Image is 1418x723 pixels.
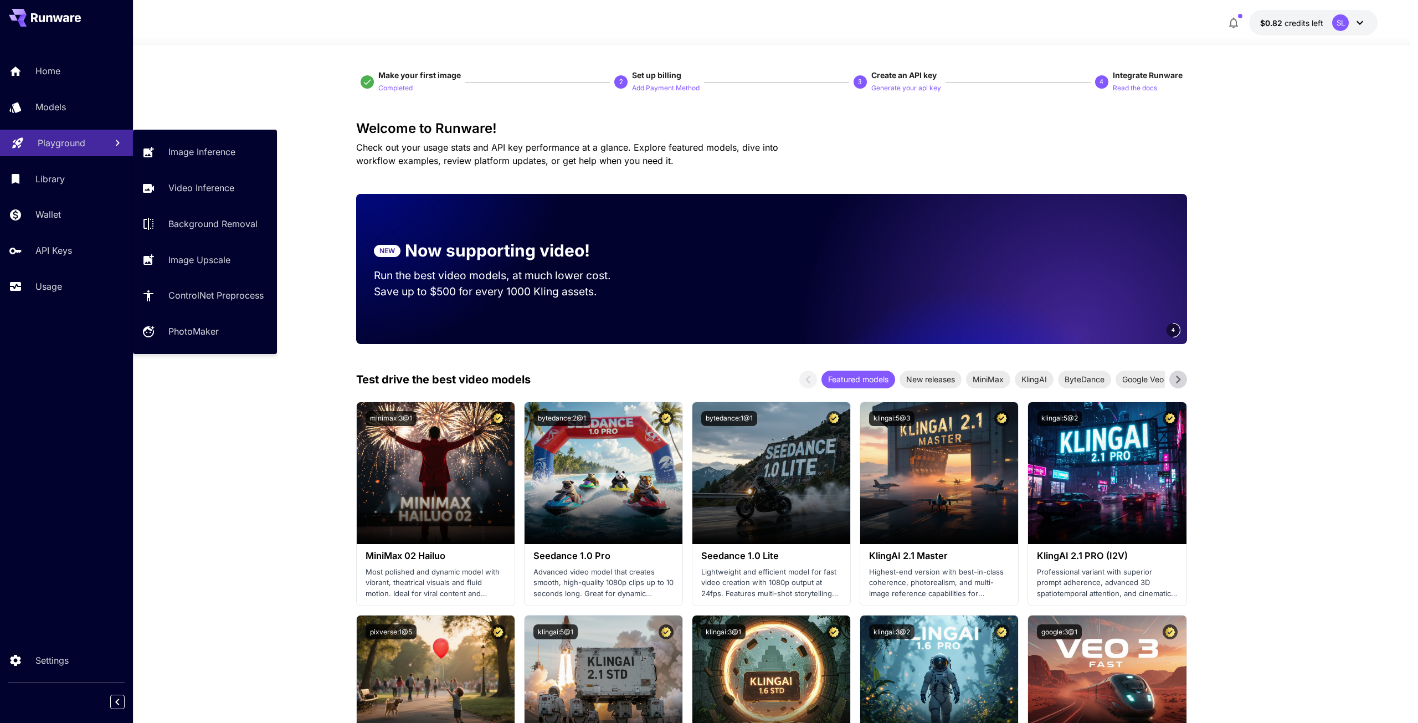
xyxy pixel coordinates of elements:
button: Certified Model – Vetted for best performance and includes a commercial license. [826,624,841,639]
img: alt [357,402,515,544]
a: Background Removal [133,211,277,238]
h3: Welcome to Runware! [356,121,1187,136]
p: Wallet [35,208,61,221]
p: Now supporting video! [405,238,590,263]
p: Library [35,172,65,186]
span: Set up billing [632,70,681,80]
span: KlingAI [1015,373,1054,385]
button: Certified Model – Vetted for best performance and includes a commercial license. [659,411,674,426]
p: Lightweight and efficient model for fast video creation with 1080p output at 24fps. Features mult... [701,567,841,599]
div: SL [1332,14,1349,31]
a: ControlNet Preprocess [133,282,277,309]
p: Background Removal [168,217,258,230]
span: Check out your usage stats and API key performance at a glance. Explore featured models, dive int... [356,142,778,166]
img: alt [525,402,682,544]
p: NEW [379,246,395,256]
a: Image Inference [133,139,277,166]
p: ControlNet Preprocess [168,289,264,302]
div: $0.8214 [1260,17,1323,29]
button: Certified Model – Vetted for best performance and includes a commercial license. [1163,411,1178,426]
button: klingai:5@3 [869,411,914,426]
p: Save up to $500 for every 1000 Kling assets. [374,284,632,300]
button: klingai:3@2 [869,624,914,639]
p: Professional variant with superior prompt adherence, advanced 3D spatiotemporal attention, and ci... [1037,567,1177,599]
p: Home [35,64,60,78]
button: Certified Model – Vetted for best performance and includes a commercial license. [491,624,506,639]
span: Google Veo [1116,373,1170,385]
button: Certified Model – Vetted for best performance and includes a commercial license. [826,411,841,426]
p: API Keys [35,244,72,257]
button: Certified Model – Vetted for best performance and includes a commercial license. [1163,624,1178,639]
img: alt [692,402,850,544]
p: Run the best video models, at much lower cost. [374,268,632,284]
p: Generate your api key [871,83,941,94]
button: minimax:3@1 [366,411,417,426]
p: 3 [858,77,862,87]
h3: Seedance 1.0 Pro [533,551,674,561]
button: klingai:5@1 [533,624,578,639]
span: Create an API key [871,70,937,80]
img: alt [860,402,1018,544]
span: credits left [1285,18,1323,28]
span: Integrate Runware [1113,70,1183,80]
span: $0.82 [1260,18,1285,28]
button: Collapse sidebar [110,695,125,709]
button: Certified Model – Vetted for best performance and includes a commercial license. [994,411,1009,426]
button: Certified Model – Vetted for best performance and includes a commercial license. [994,624,1009,639]
p: 2 [619,77,623,87]
p: Image Upscale [168,253,230,266]
h3: KlingAI 2.1 PRO (I2V) [1037,551,1177,561]
button: Certified Model – Vetted for best performance and includes a commercial license. [659,624,674,639]
p: Image Inference [168,145,235,158]
p: Highest-end version with best-in-class coherence, photorealism, and multi-image reference capabil... [869,567,1009,599]
a: Video Inference [133,175,277,202]
button: Certified Model – Vetted for best performance and includes a commercial license. [491,411,506,426]
p: Test drive the best video models [356,371,531,388]
img: alt [1028,402,1186,544]
button: bytedance:2@1 [533,411,590,426]
div: Collapse sidebar [119,692,133,712]
p: Video Inference [168,181,234,194]
p: Add Payment Method [632,83,700,94]
h3: MiniMax 02 Hailuo [366,551,506,561]
button: pixverse:1@5 [366,624,417,639]
span: Make your first image [378,70,461,80]
p: 4 [1100,77,1103,87]
p: Advanced video model that creates smooth, high-quality 1080p clips up to 10 seconds long. Great f... [533,567,674,599]
span: ByteDance [1058,373,1111,385]
button: google:3@1 [1037,624,1082,639]
span: 4 [1172,326,1175,334]
p: Read the docs [1113,83,1157,94]
p: Usage [35,280,62,293]
a: PhotoMaker [133,318,277,345]
button: bytedance:1@1 [701,411,757,426]
h3: KlingAI 2.1 Master [869,551,1009,561]
span: New releases [900,373,962,385]
p: Playground [38,136,85,150]
p: Settings [35,654,69,667]
p: Models [35,100,66,114]
a: Image Upscale [133,246,277,273]
button: $0.8214 [1249,10,1378,35]
p: PhotoMaker [168,325,219,338]
h3: Seedance 1.0 Lite [701,551,841,561]
p: Most polished and dynamic model with vibrant, theatrical visuals and fluid motion. Ideal for vira... [366,567,506,599]
span: Featured models [821,373,895,385]
button: klingai:3@1 [701,624,746,639]
button: klingai:5@2 [1037,411,1082,426]
p: Completed [378,83,413,94]
span: MiniMax [966,373,1010,385]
